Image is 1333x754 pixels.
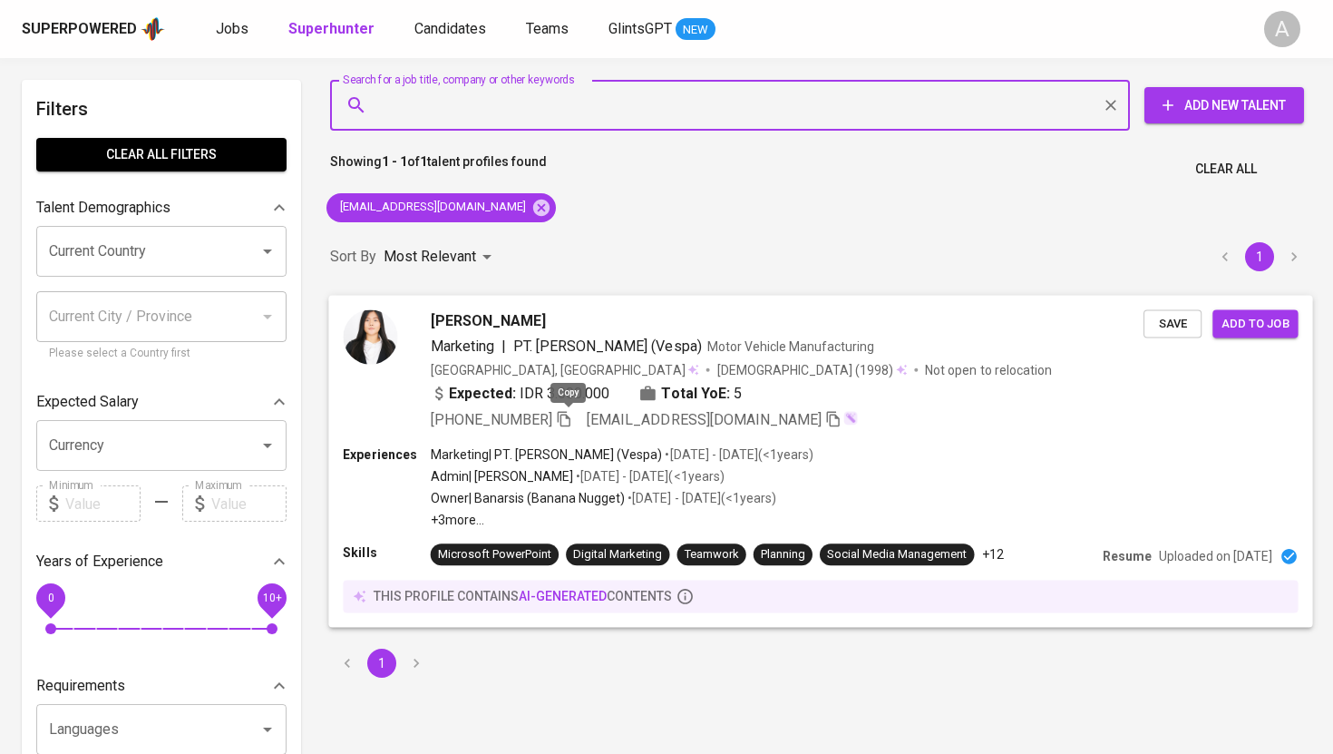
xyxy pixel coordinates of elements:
[717,360,908,378] div: (1998)
[414,18,490,41] a: Candidates
[431,445,663,463] p: Marketing | PT. [PERSON_NAME] (Vespa)
[1159,94,1289,117] span: Add New Talent
[343,445,430,463] p: Experiences
[431,309,546,331] span: [PERSON_NAME]
[36,675,125,697] p: Requirements
[384,246,476,268] p: Most Relevant
[625,489,775,507] p: • [DATE] - [DATE] ( <1 years )
[255,717,280,742] button: Open
[216,18,252,41] a: Jobs
[1264,11,1300,47] div: A
[414,20,486,37] span: Candidates
[431,410,552,427] span: [PHONE_NUMBER]
[1195,158,1257,181] span: Clear All
[431,337,494,354] span: Marketing
[49,345,274,363] p: Please select a Country first
[1098,93,1124,118] button: Clear
[288,20,375,37] b: Superhunter
[513,337,702,354] span: PT. [PERSON_NAME] (Vespa)
[22,15,165,43] a: Superpoweredapp logo
[431,382,610,404] div: IDR 3.000.000
[1245,242,1274,271] button: page 1
[255,433,280,458] button: Open
[1103,547,1152,565] p: Resume
[734,382,742,404] span: 5
[36,190,287,226] div: Talent Demographics
[925,360,1051,378] p: Not open to relocation
[36,384,287,420] div: Expected Salary
[827,546,967,563] div: Social Media Management
[374,587,673,605] p: this profile contains contents
[216,20,248,37] span: Jobs
[288,18,378,41] a: Superhunter
[431,467,573,485] p: Admin | [PERSON_NAME]
[608,18,715,41] a: GlintsGPT NEW
[438,546,551,563] div: Microsoft PowerPoint
[343,543,430,562] p: Skills
[761,546,805,563] div: Planning
[343,309,397,364] img: f9e2e2a0f7493641611a63090024a869.jpg
[501,335,506,357] span: |
[662,445,812,463] p: • [DATE] - [DATE] ( <1 years )
[449,382,516,404] b: Expected:
[1208,242,1311,271] nav: pagination navigation
[1153,313,1192,334] span: Save
[36,543,287,580] div: Years of Experience
[526,18,572,41] a: Teams
[573,467,724,485] p: • [DATE] - [DATE] ( <1 years )
[384,240,498,274] div: Most Relevant
[431,511,813,529] p: +3 more ...
[255,239,280,264] button: Open
[382,154,407,169] b: 1 - 1
[608,20,672,37] span: GlintsGPT
[330,152,547,186] p: Showing of talent profiles found
[661,382,729,404] b: Total YoE:
[65,485,141,522] input: Value
[431,489,626,507] p: Owner | Banarsis (Banana Nugget)
[843,410,858,425] img: magic_wand.svg
[982,545,1004,563] p: +12
[330,649,433,678] nav: pagination navigation
[262,592,281,604] span: 10+
[211,485,287,522] input: Value
[573,546,662,563] div: Digital Marketing
[51,143,272,166] span: Clear All filters
[685,546,739,563] div: Teamwork
[587,410,822,427] span: [EMAIL_ADDRESS][DOMAIN_NAME]
[1212,309,1298,338] button: Add to job
[420,154,427,169] b: 1
[431,360,699,378] div: [GEOGRAPHIC_DATA], [GEOGRAPHIC_DATA]
[22,19,137,40] div: Superpowered
[1221,313,1289,334] span: Add to job
[36,94,287,123] h6: Filters
[1159,547,1272,565] p: Uploaded on [DATE]
[326,193,556,222] div: [EMAIL_ADDRESS][DOMAIN_NAME]
[707,338,875,353] span: Motor Vehicle Manufacturing
[526,20,569,37] span: Teams
[36,551,163,573] p: Years of Experience
[326,199,537,216] span: [EMAIL_ADDRESS][DOMAIN_NAME]
[141,15,165,43] img: app logo
[36,197,170,219] p: Talent Demographics
[676,21,715,39] span: NEW
[47,592,54,604] span: 0
[1143,309,1202,338] button: Save
[36,138,287,171] button: Clear All filters
[330,296,1311,627] a: [PERSON_NAME]Marketing|PT. [PERSON_NAME] (Vespa)Motor Vehicle Manufacturing[GEOGRAPHIC_DATA], [GE...
[36,668,287,704] div: Requirements
[367,649,396,678] button: page 1
[717,360,855,378] span: [DEMOGRAPHIC_DATA]
[519,589,607,603] span: AI-generated
[36,391,139,413] p: Expected Salary
[330,246,376,268] p: Sort By
[1144,87,1304,123] button: Add New Talent
[1188,152,1264,186] button: Clear All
